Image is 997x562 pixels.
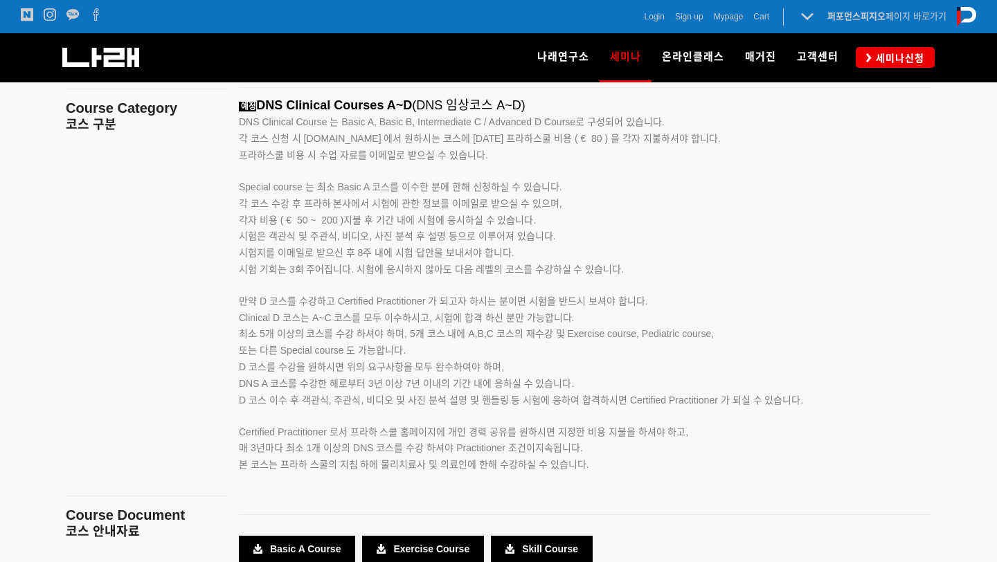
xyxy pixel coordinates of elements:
[241,102,256,111] strong: 예정
[362,536,484,562] a: Exercise Course
[610,46,641,68] span: 세미나
[787,33,849,82] a: 고객센터
[66,118,116,132] span: 코스 구분
[239,395,803,406] span: D 코스 이수 후 객관식, 주관식, 비디오 및 사진 분석 설명 및 핸들링 등 시험에 응하여 합격하시면 Certified Practitioner 가 되실 수 있습니다.
[239,361,504,372] span: D 코스를 수강을 원하시면 위의 요구사항을 모두 완수하여야 하며,
[662,51,724,63] span: 온라인클래스
[239,442,535,453] span: 매 3년마다 최소 1개 이상의 DNS 코스를 수강 하셔야 Practitioner 조건이
[66,525,140,538] span: 코스 안내자료
[66,507,185,523] span: Course Document
[239,536,355,562] a: Basic A Course
[856,47,935,67] a: 세미나신청
[239,149,488,161] span: 프라하스쿨 비용 시 수업 자료를 이메일로 받으실 수 있습니다.
[239,296,648,307] span: 만약 D 코스를 수강하고 Certified Practitioner 가 되고자 하시는 분이면 시험을 반드시 보셔야 합니다.
[827,11,946,21] a: 퍼포먼스피지오페이지 바로가기
[645,10,665,24] a: Login
[239,345,406,356] span: 또는 다른 Special course 도 가능합니다.
[872,51,924,65] span: 세미나신청
[491,536,593,562] a: Skill Course
[239,181,562,192] span: Special course 는 최소 Basic A 코스를 이수한 분에 한해 신청하실 수 있습니다.
[797,51,838,63] span: 고객센터
[239,328,714,339] span: 최소 5개 이상의 코스를 수강 하셔야 하며, 5개 코스 내에 A,B,C 코스의 재수강 및 Exercise course, Pediatric course,
[652,33,735,82] a: 온라인클래스
[239,198,562,209] span: 각 코스 수강 후 프라하 본사에서 시험에 관한 정보를 이메일로 받으실 수 있으며,
[412,98,526,112] span: (DNS 임상코스 A~D)
[239,378,574,389] span: DNS A 코스를 수강한 해로부터 3년 이상 7년 이내의 기간 내에 응하실 수 있습니다.
[827,11,886,21] strong: 퍼포먼스피지오
[527,33,600,82] a: 나래연구소
[675,10,703,24] a: Sign up
[239,230,555,242] span: 시험은 객관식 및 주관식, 비디오, 사진 분석 후 설명 등으로 이루어져 있습니다.
[239,116,665,127] span: DNS Clinical Course 는 Basic A, Basic B, Intermediate C / Advanced D Course로 구성되어 있습니다.
[256,98,412,112] span: DNS Clinical Courses A~D
[535,442,583,453] span: 지속됩니다.
[239,426,688,437] span: Certified Practitioner 로서 프라하 스쿨 홈페이지에 개인 경력 공유를 원하시면 지정한 비용 지불을 하셔야 하고,
[239,247,514,258] span: 시험지를 이메일로 받으신 후 8주 내에 시험 답안을 보내셔야 합니다.
[745,51,776,63] span: 매거진
[735,33,787,82] a: 매거진
[714,10,744,24] a: Mypage
[239,215,536,226] span: 각자 비용 ( € 50 ~ 200 )지불 후 기간 내에 시험에 응시하실 수 있습니다.
[239,133,721,144] span: 각 코스 신청 시 [DOMAIN_NAME] 에서 원하시는 코스에 [DATE] 프라하스쿨 비용 ( € 80 ) 을 각자 지불하셔야 합니다.
[239,459,589,470] span: 본 코스는 프라하 스쿨의 지침 하에 물리치료사 및 의료인에 한해 수강하실 수 있습니다.
[753,10,769,24] a: Cart
[66,100,177,116] span: Course Category
[537,51,589,63] span: 나래연구소
[239,264,624,275] span: 시험 기회는 3회 주어집니다. 시험에 응시하지 않아도 다음 레벨의 코스를 수강하실 수 있습니다.
[600,33,652,82] a: 세미나
[239,312,574,323] span: Clinical D 코스는 A~C 코스를 모두 이수하시고, 시험에 합격 하신 분만 가능합니다.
